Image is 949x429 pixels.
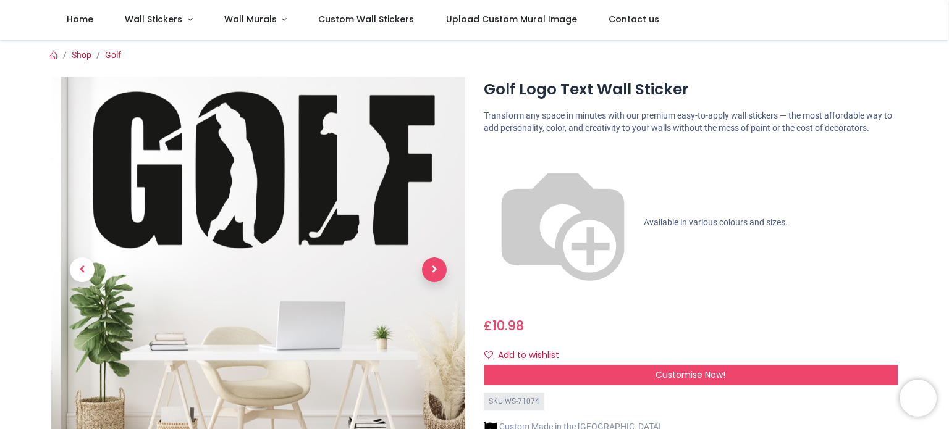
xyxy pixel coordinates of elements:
button: Add to wishlistAdd to wishlist [484,345,570,366]
span: Next [422,257,447,282]
a: Shop [72,50,91,60]
span: Wall Murals [224,13,277,25]
a: Golf [105,50,121,60]
span: Contact us [609,13,659,25]
a: Next [403,135,465,405]
a: Previous [51,135,113,405]
h1: Golf Logo Text Wall Sticker [484,79,898,100]
span: £ [484,317,524,335]
span: 10.98 [492,317,524,335]
span: Upload Custom Mural Image [446,13,577,25]
span: Customise Now! [656,369,725,381]
div: SKU: WS-71074 [484,393,544,410]
i: Add to wishlist [484,351,493,359]
span: Wall Stickers [125,13,182,25]
iframe: Brevo live chat [900,380,937,417]
span: Home [67,13,93,25]
span: Custom Wall Stickers [318,13,414,25]
span: Available in various colours and sizes. [644,217,788,227]
span: Previous [70,257,95,282]
img: color-wheel.png [484,144,642,302]
p: Transform any space in minutes with our premium easy-to-apply wall stickers — the most affordable... [484,110,898,134]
